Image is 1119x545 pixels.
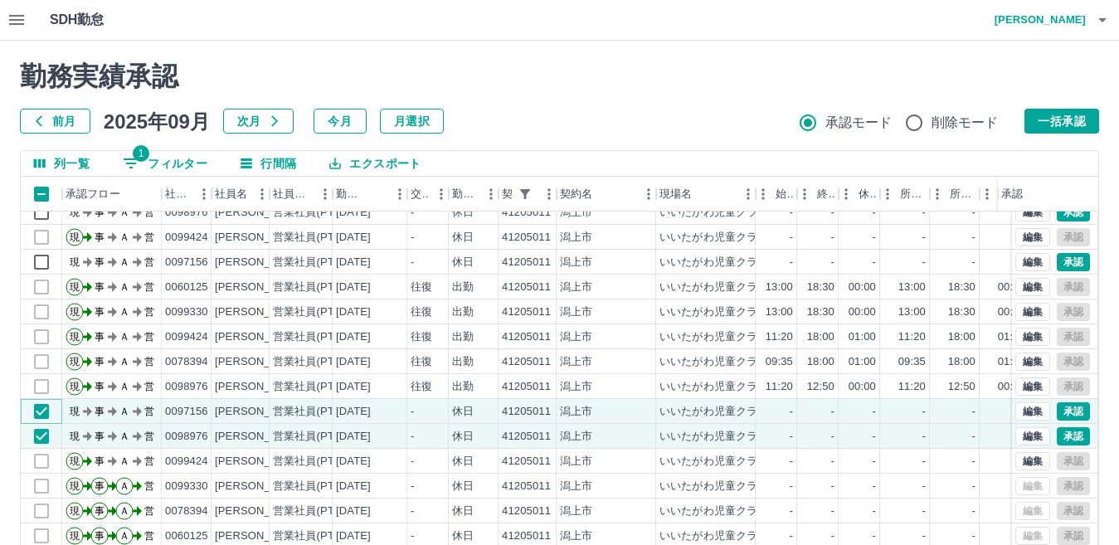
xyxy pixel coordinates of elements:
div: - [831,479,834,494]
button: 編集 [1015,203,1050,221]
div: - [922,479,926,494]
div: 営業社員(PT契約) [273,304,360,320]
div: [PERSON_NAME] [215,454,305,470]
div: [DATE] [336,454,371,470]
div: - [831,205,834,221]
div: 営業社員(PT契約) [273,429,360,445]
text: 現 [70,455,80,467]
div: - [411,429,414,445]
div: 勤務区分 [452,177,479,212]
div: 09:35 [766,354,793,370]
text: 営 [144,281,154,293]
div: 00:00 [998,280,1025,295]
div: いいたがわ児童クラブ [659,304,769,320]
div: - [922,205,926,221]
div: - [922,255,926,270]
text: 事 [95,331,105,343]
text: Ａ [119,331,129,343]
text: Ａ [119,406,129,417]
button: メニュー [636,182,661,207]
div: 01:00 [998,329,1025,345]
div: いいたがわ児童クラブ [659,255,769,270]
text: 事 [95,231,105,243]
text: 営 [144,381,154,392]
button: 今月 [314,109,367,134]
div: 営業社員(PT契約) [273,454,360,470]
div: 営業社員(PT契約) [273,205,360,221]
div: 社員名 [212,177,270,212]
button: 一括承認 [1024,109,1099,134]
div: 始業 [756,177,797,212]
text: Ａ [119,455,129,467]
div: 勤務日 [333,177,407,212]
div: いいたがわ児童クラブ [659,479,769,494]
button: メニュー [313,182,338,207]
div: 社員区分 [270,177,333,212]
div: 0099330 [165,479,208,494]
div: 承認 [1001,177,1023,212]
div: 休日 [452,479,474,494]
div: 01:00 [849,329,876,345]
button: メニュー [736,182,761,207]
div: [DATE] [336,205,371,221]
div: 社員名 [215,177,247,212]
button: 編集 [1015,377,1050,396]
text: 現 [70,281,80,293]
text: 営 [144,256,154,268]
div: - [411,205,414,221]
div: - [972,205,975,221]
text: 現 [70,256,80,268]
div: 13:00 [766,280,793,295]
div: 18:30 [948,280,975,295]
div: 13:00 [898,280,926,295]
div: いいたがわ児童クラブ [659,404,769,420]
div: 00:00 [849,280,876,295]
div: 潟上市 [560,205,592,221]
div: [DATE] [336,255,371,270]
div: 潟上市 [560,255,592,270]
button: 列選択 [21,151,103,176]
div: - [790,479,793,494]
div: [PERSON_NAME] [215,504,305,519]
div: 18:00 [948,329,975,345]
span: 削除モード [932,113,999,133]
div: - [790,230,793,246]
div: 0098976 [165,205,208,221]
div: 41205011 [502,379,551,395]
div: 41205011 [502,479,551,494]
div: - [972,230,975,246]
div: 往復 [411,280,432,295]
text: 現 [70,406,80,417]
div: 終業 [797,177,839,212]
div: [DATE] [336,404,371,420]
text: 事 [95,306,105,318]
text: Ａ [119,480,129,492]
button: フィルター表示 [513,182,537,206]
button: 承認 [1057,253,1090,271]
div: 11:20 [766,379,793,395]
div: - [972,479,975,494]
div: 休日 [452,504,474,519]
div: 勤務区分 [449,177,499,212]
div: いいたがわ児童クラブ [659,429,769,445]
text: 現 [70,431,80,442]
div: - [873,404,876,420]
div: - [790,255,793,270]
button: フィルター表示 [109,151,221,176]
div: - [922,454,926,470]
div: 終業 [817,177,835,212]
button: 編集 [1015,303,1050,321]
div: 0078394 [165,354,208,370]
div: 41205011 [502,329,551,345]
div: [DATE] [336,329,371,345]
div: 始業 [776,177,794,212]
button: 前月 [20,109,90,134]
div: - [411,230,414,246]
div: 交通費 [411,177,429,212]
div: 11:20 [898,379,926,395]
div: 潟上市 [560,280,592,295]
div: [DATE] [336,504,371,519]
text: 現 [70,231,80,243]
div: 0097156 [165,404,208,420]
button: 編集 [1015,253,1050,271]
